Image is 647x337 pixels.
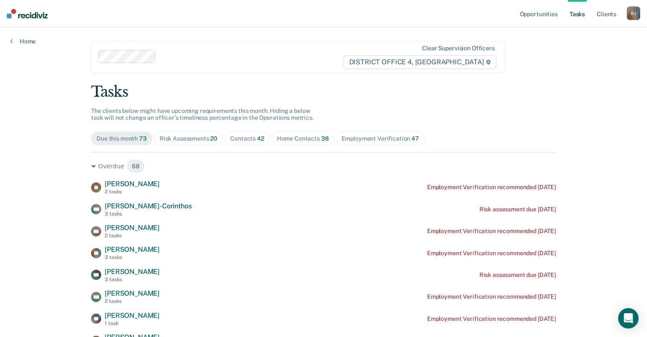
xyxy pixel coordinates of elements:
[7,9,48,18] img: Recidiviz
[91,107,314,121] span: The clients below might have upcoming requirements this month. Hiding a below task will not chang...
[105,277,160,282] div: 3 tasks
[105,189,160,195] div: 2 tasks
[321,135,329,142] span: 38
[427,184,556,191] div: Employment Verification recommended [DATE]
[97,135,147,142] div: Due this month
[618,308,638,328] div: Open Intercom Messenger
[343,55,496,69] span: DISTRICT OFFICE 4, [GEOGRAPHIC_DATA]
[105,268,160,276] span: [PERSON_NAME]
[105,233,160,239] div: 2 tasks
[479,271,556,279] div: Risk assessment due [DATE]
[105,224,160,232] span: [PERSON_NAME]
[160,135,217,142] div: Risk Assessments
[427,250,556,257] div: Employment Verification recommended [DATE]
[105,180,160,188] span: [PERSON_NAME]
[105,298,160,304] div: 2 tasks
[627,6,640,20] button: BJ
[427,315,556,323] div: Employment Verification recommended [DATE]
[427,293,556,300] div: Employment Verification recommended [DATE]
[105,245,160,253] span: [PERSON_NAME]
[105,254,160,260] div: 3 tasks
[277,135,329,142] div: Home Contacts
[230,135,264,142] div: Contacts
[105,289,160,297] span: [PERSON_NAME]
[341,135,419,142] div: Employment Verification
[422,45,494,52] div: Clear supervision officers
[427,228,556,235] div: Employment Verification recommended [DATE]
[411,135,419,142] span: 47
[627,6,640,20] div: B J
[105,320,160,326] div: 1 task
[105,211,191,217] div: 3 tasks
[257,135,264,142] span: 42
[105,311,160,320] span: [PERSON_NAME]
[91,83,556,101] div: Tasks
[126,159,145,173] span: 68
[210,135,217,142] span: 20
[105,202,191,210] span: [PERSON_NAME]-Corinthos
[479,206,556,213] div: Risk assessment due [DATE]
[139,135,147,142] span: 73
[10,37,36,45] a: Home
[91,159,556,173] div: Overdue 68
